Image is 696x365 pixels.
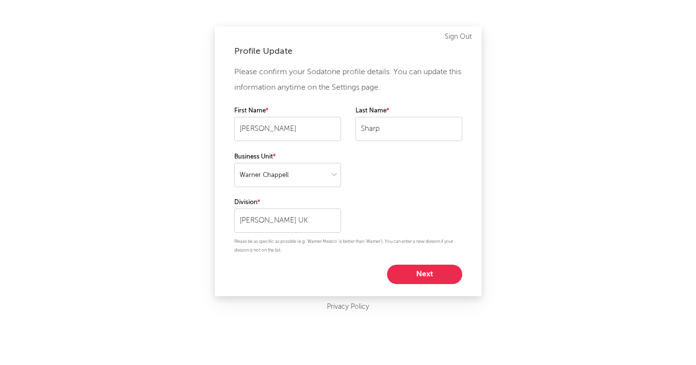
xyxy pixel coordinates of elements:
p: Please be as specific as possible (e.g. 'Warner Mexico' is better than 'Warner'). You can enter a... [234,238,462,255]
label: Division [234,197,341,208]
label: Last Name [356,105,462,117]
label: First Name [234,105,341,117]
input: Your division [234,208,341,233]
label: Business Unit [234,151,341,163]
p: Please confirm your Sodatone profile details. You can update this information anytime on the Sett... [234,64,462,95]
div: Profile Update [234,46,462,57]
a: Sign Out [445,31,472,43]
button: Next [387,265,462,284]
a: Privacy Policy [327,301,369,313]
input: Your first name [234,117,341,141]
input: Your last name [356,117,462,141]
